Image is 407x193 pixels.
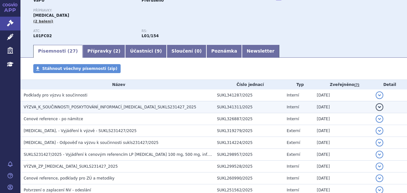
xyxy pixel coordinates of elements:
[24,188,91,192] span: Potvrzení o zaplacení NV - odeslání
[287,129,300,133] span: Externí
[376,103,383,111] button: detail
[24,93,87,97] span: Podklady pro výzvu k součinnosti
[376,174,383,182] button: detail
[242,45,279,58] a: Newsletter
[214,101,283,113] td: SUKL341311/2025
[33,9,250,13] p: Přípravky:
[376,115,383,123] button: detail
[24,176,115,180] span: Cenové reference, podklady pro ZÚ a metodiky
[283,80,314,89] th: Typ
[287,140,300,145] span: Externí
[206,45,242,58] a: Poznámka
[196,48,200,54] span: 0
[372,80,407,89] th: Detail
[24,152,223,157] span: SUKLS231427/2025 - Vyjádření k cenovým referencím LP SARCLISA 100 mg, 500 mg, inf.cnc.sol.
[287,188,299,192] span: Interní
[314,172,372,184] td: [DATE]
[33,64,121,73] a: Stáhnout všechny písemnosti (zip)
[314,113,372,125] td: [DATE]
[83,45,125,58] a: Přípravky (2)
[287,93,299,97] span: Interní
[287,105,299,109] span: Interní
[376,139,383,147] button: detail
[33,45,83,58] a: Písemnosti (27)
[214,125,283,137] td: SUKL319279/2025
[287,117,299,121] span: Interní
[24,129,137,133] span: SARCLISA, - Vyjádření k výzvě - SUKLS231427/2025
[314,89,372,101] td: [DATE]
[376,163,383,170] button: detail
[314,137,372,149] td: [DATE]
[141,29,243,33] p: RS:
[314,149,372,161] td: [DATE]
[33,13,69,18] span: [MEDICAL_DATA]
[354,83,359,87] abbr: (?)
[214,113,283,125] td: SUKL326887/2025
[314,80,372,89] th: Zveřejněno
[20,80,214,89] th: Název
[287,164,299,169] span: Interní
[214,149,283,161] td: SUKL298957/2025
[214,161,283,172] td: SUKL299528/2025
[115,48,118,54] span: 2
[287,176,299,180] span: Interní
[24,164,118,169] span: VÝZVA_ZP_SARCLISA_SUKLS231427_2025
[33,34,52,38] strong: IZATUXIMAB
[314,125,372,137] td: [DATE]
[69,48,76,54] span: 27
[141,34,159,38] strong: izatuximab
[167,45,206,58] a: Sloučení (0)
[214,80,283,89] th: Číslo jednací
[214,89,283,101] td: SUKL341287/2025
[42,66,117,71] span: Stáhnout všechny písemnosti (zip)
[33,19,53,23] span: (2 balení)
[24,140,158,145] span: SARCLISA - Odpověď na výzvu k součinnosti sukls231427/2025
[24,105,196,109] span: VÝZVA_K_SOUČINNOSTI_POSKYTOVÁNÍ_INFORMACÍ_SARCLISA_SUKLS231427_2025
[314,161,372,172] td: [DATE]
[214,172,283,184] td: SUKL260990/2025
[24,117,83,121] span: Cenové reference - po námitce
[314,101,372,113] td: [DATE]
[376,127,383,135] button: detail
[125,45,166,58] a: Účastníci (9)
[287,152,300,157] span: Externí
[33,29,135,33] p: ATC:
[376,151,383,158] button: detail
[376,91,383,99] button: detail
[214,137,283,149] td: SUKL314224/2025
[157,48,160,54] span: 9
